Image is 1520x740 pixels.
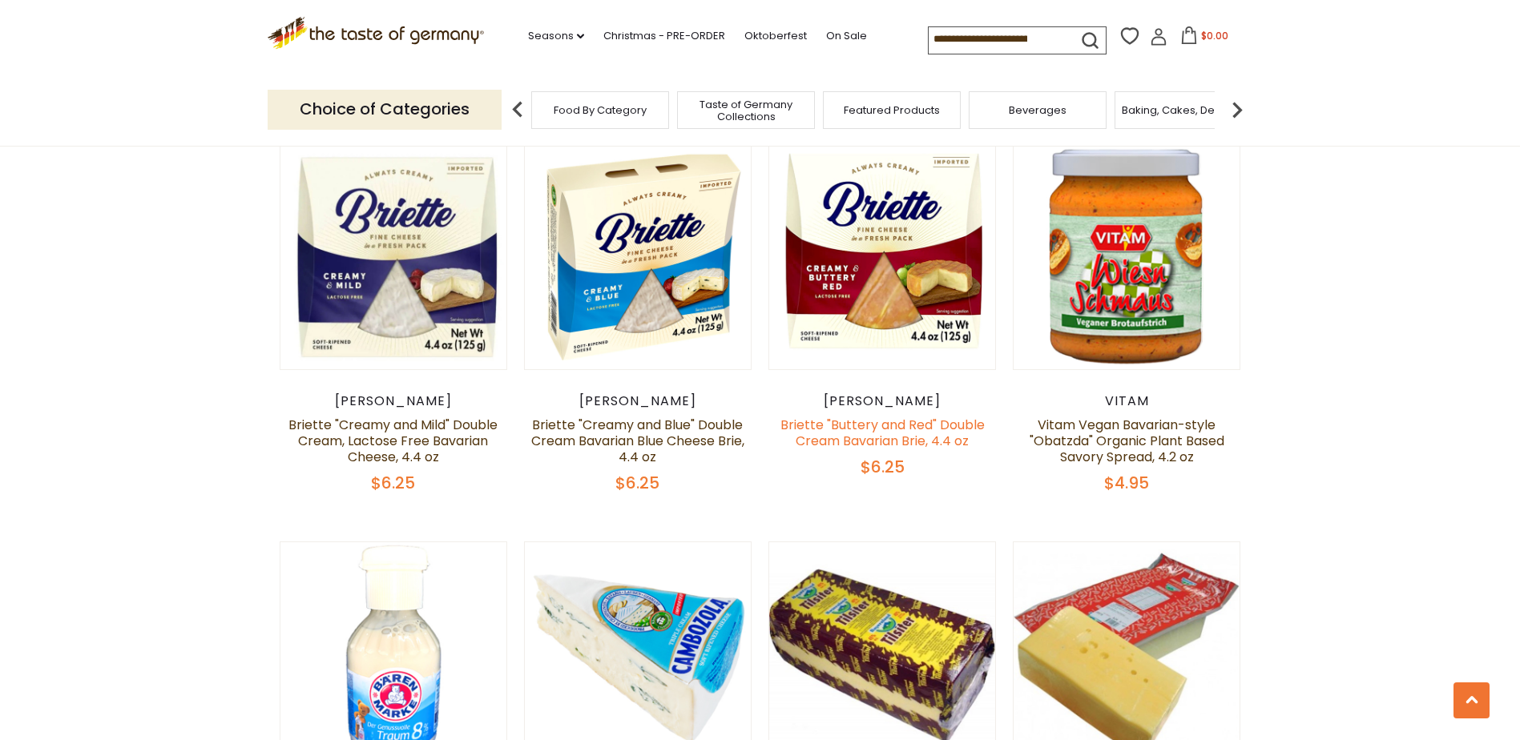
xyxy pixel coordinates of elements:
a: Briette "Buttery and Red" Double Cream Bavarian Brie, 4.4 oz [780,416,985,450]
span: $4.95 [1104,472,1149,494]
div: [PERSON_NAME] [768,393,997,409]
a: Vitam Vegan Bavarian-style "Obatzda" Organic Plant Based Savory Spread, 4.2 oz [1030,416,1224,466]
div: [PERSON_NAME] [524,393,752,409]
span: $0.00 [1201,29,1228,42]
a: Oktoberfest [744,27,807,45]
p: Choice of Categories [268,90,502,129]
a: Seasons [528,27,584,45]
span: $6.25 [615,472,659,494]
button: $0.00 [1171,26,1239,50]
a: Beverages [1009,104,1066,116]
a: Food By Category [554,104,647,116]
a: Featured Products [844,104,940,116]
img: Briette "Creamy and Mild" Double Cream, Lactose Free Bavarian Cheese, 4.4 oz [280,143,507,369]
div: [PERSON_NAME] [280,393,508,409]
img: Vitam Vegan Bavarian-style "Obatzda" Organic Plant Based Savory Spread, 4.2 oz [1014,143,1240,369]
a: Taste of Germany Collections [682,99,810,123]
div: Vitam [1013,393,1241,409]
a: Briette "Creamy and Mild" Double Cream, Lactose Free Bavarian Cheese, 4.4 oz [288,416,498,466]
img: Briette "Creamy and Blue" Double Cream Bavarian Blue Cheese Brie, 4.4 oz [525,143,752,369]
img: previous arrow [502,94,534,126]
img: Briette "Buttery and Red" Double Cream Bavarian Brie, 4.4 oz [769,143,996,369]
span: $6.25 [371,472,415,494]
a: Briette "Creamy and Blue" Double Cream Bavarian Blue Cheese Brie, 4.4 oz [531,416,744,466]
a: On Sale [826,27,867,45]
a: Christmas - PRE-ORDER [603,27,725,45]
img: next arrow [1221,94,1253,126]
a: Baking, Cakes, Desserts [1122,104,1246,116]
span: $6.25 [861,456,905,478]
